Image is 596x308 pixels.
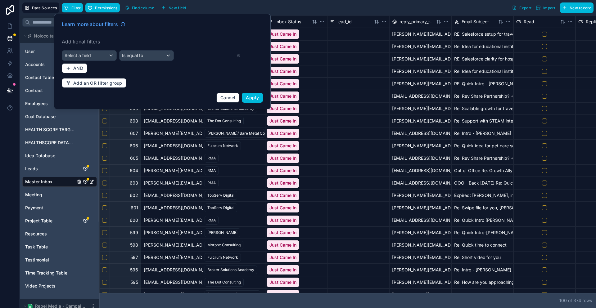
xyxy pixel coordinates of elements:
[25,205,43,211] span: Payment
[102,205,107,210] button: Select row
[122,3,156,12] button: Find column
[451,276,513,288] div: Re: How are you approaching STEAM this year?
[513,16,576,28] div: Read
[25,179,75,185] a: Master Inbox
[389,288,451,301] div: [PERSON_NAME][EMAIL_ADDRESS][PERSON_NAME][DOMAIN_NAME]
[25,218,52,224] span: Project Table
[570,6,591,10] span: New record
[267,104,299,113] div: Just Came In
[110,115,141,127] div: 608
[110,226,141,239] div: 599
[102,292,107,297] button: Select row
[65,53,91,58] span: Select a field
[110,177,141,189] div: 603
[451,177,513,189] div: OOO - Back [DATE] Re: Quick Intro [PERSON_NAME]
[451,102,513,115] div: Re: Scalable growth for travel agencies
[102,118,107,123] button: Select row
[110,264,141,276] div: 596
[110,189,141,202] div: 602
[267,228,299,237] div: Just Came In
[141,214,203,226] div: [PERSON_NAME][EMAIL_ADDRESS][DOMAIN_NAME]
[389,264,451,276] div: [PERSON_NAME][EMAIL_ADDRESS][DOMAIN_NAME]
[559,298,567,303] span: 100
[582,298,592,303] span: row s
[25,140,75,146] a: HEALTHSCORE DATABASE
[389,202,451,214] div: [PERSON_NAME][EMAIL_ADDRESS][DOMAIN_NAME]
[207,267,254,273] div: Broker Solutions Academy
[220,95,235,100] span: Cancel
[110,288,141,301] div: 594
[267,216,299,225] div: Just Came In
[25,192,42,198] span: Meeting
[267,79,299,88] div: Just Came In
[25,114,56,120] span: Goal Database
[71,6,81,10] span: Filter
[267,203,299,212] div: Just Came In
[141,276,203,288] div: [EMAIL_ADDRESS][DOMAIN_NAME]
[389,102,451,115] div: [PERSON_NAME][EMAIL_ADDRESS][DOMAIN_NAME]
[22,164,97,174] div: Leads
[22,138,97,148] div: HEALTHSCORE DATABASE
[25,61,75,68] a: Accounts
[25,153,75,159] a: Idea Database
[119,50,174,61] button: Is equal to
[25,283,56,289] span: Video Projects
[95,6,117,10] span: Permissions
[73,65,83,71] span: AND
[102,255,107,260] button: Select row
[207,118,241,124] div: The Dot Consulting
[267,178,299,188] div: Just Came In
[25,270,67,276] span: Time Tracking Table
[389,127,451,140] div: [EMAIL_ADDRESS][DOMAIN_NAME]
[267,154,299,163] div: Just Came In
[267,141,299,150] div: Just Came In
[141,164,203,177] div: [PERSON_NAME][EMAIL_ADDRESS][DOMAIN_NAME]
[141,127,203,140] div: [PERSON_NAME][EMAIL_ADDRESS][DOMAIN_NAME]
[25,179,52,185] span: Master Inbox
[102,280,107,285] button: Select row
[207,193,234,198] div: TopServ Digital
[451,152,513,164] div: Re: Rev Share Partnership? + Outbound Idea
[25,114,75,120] a: Goal Database
[207,217,216,223] div: RMA
[102,243,107,248] button: Select row
[451,16,513,28] div: Email Subject
[389,16,451,28] div: reply_primary_to_email_address
[267,240,299,250] div: Just Came In
[389,40,451,53] div: [PERSON_NAME][EMAIL_ADDRESS][DOMAIN_NAME]
[451,214,513,226] div: Re: Quick Intro [PERSON_NAME]
[25,192,75,198] a: Meeting
[451,78,513,90] div: RE: Quick Intro - [PERSON_NAME]
[451,28,513,40] div: RE: Salesforce setup for travel and tourism companies
[102,131,107,136] button: Select row
[389,53,451,65] div: [PERSON_NAME][EMAIL_ADDRESS][DOMAIN_NAME]
[560,2,594,13] button: New record
[451,90,513,102] div: Re: Rev Share Partnership? + Outbound Idea
[389,276,451,288] div: [PERSON_NAME][EMAIL_ADDRESS][DOMAIN_NAME]
[25,48,75,55] a: User
[110,251,141,264] div: 597
[73,80,122,86] span: Add an OR filter group
[207,180,216,186] div: RMA
[141,115,203,127] div: [EMAIL_ADDRESS][DOMAIN_NAME]
[110,164,141,177] div: 604
[267,191,299,200] div: Just Came In
[25,127,75,133] a: HEALTH SCORE TARGET
[22,255,97,265] div: Testimonial
[141,177,203,189] div: [PERSON_NAME][EMAIL_ADDRESS][DOMAIN_NAME]
[25,87,43,94] span: Contract
[62,63,87,73] button: AND
[519,6,531,10] span: Export
[389,90,451,102] div: [EMAIL_ADDRESS][DOMAIN_NAME]
[389,164,451,177] div: [EMAIL_ADDRESS][DOMAIN_NAME]
[389,115,451,127] div: [PERSON_NAME][EMAIL_ADDRESS][DOMAIN_NAME]
[102,230,107,235] button: Select row
[451,53,513,65] div: RE: Salesforce clarity for hospitality companies
[207,230,237,235] div: [PERSON_NAME]
[110,276,141,288] div: 595
[573,298,581,303] span: 374
[389,214,451,226] div: [EMAIL_ADDRESS][DOMAIN_NAME]
[141,152,203,164] div: [EMAIL_ADDRESS][DOMAIN_NAME]
[25,257,75,263] a: Testimonial
[25,205,75,211] a: Payment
